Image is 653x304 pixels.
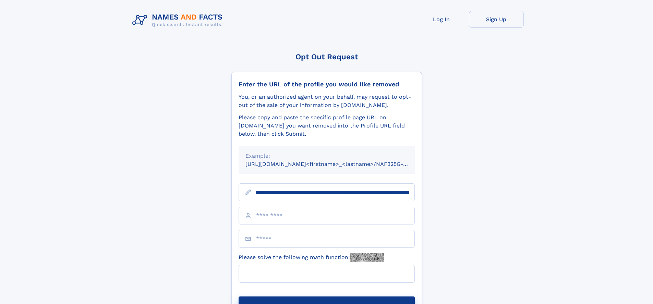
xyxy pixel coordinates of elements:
[245,161,428,167] small: [URL][DOMAIN_NAME]<firstname>_<lastname>/NAF325G-xxxxxxxx
[239,93,415,109] div: You, or an authorized agent on your behalf, may request to opt-out of the sale of your informatio...
[239,81,415,88] div: Enter the URL of the profile you would like removed
[130,11,228,29] img: Logo Names and Facts
[245,152,408,160] div: Example:
[239,253,384,262] label: Please solve the following math function:
[231,52,422,61] div: Opt Out Request
[239,113,415,138] div: Please copy and paste the specific profile page URL on [DOMAIN_NAME] you want removed into the Pr...
[469,11,524,28] a: Sign Up
[414,11,469,28] a: Log In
